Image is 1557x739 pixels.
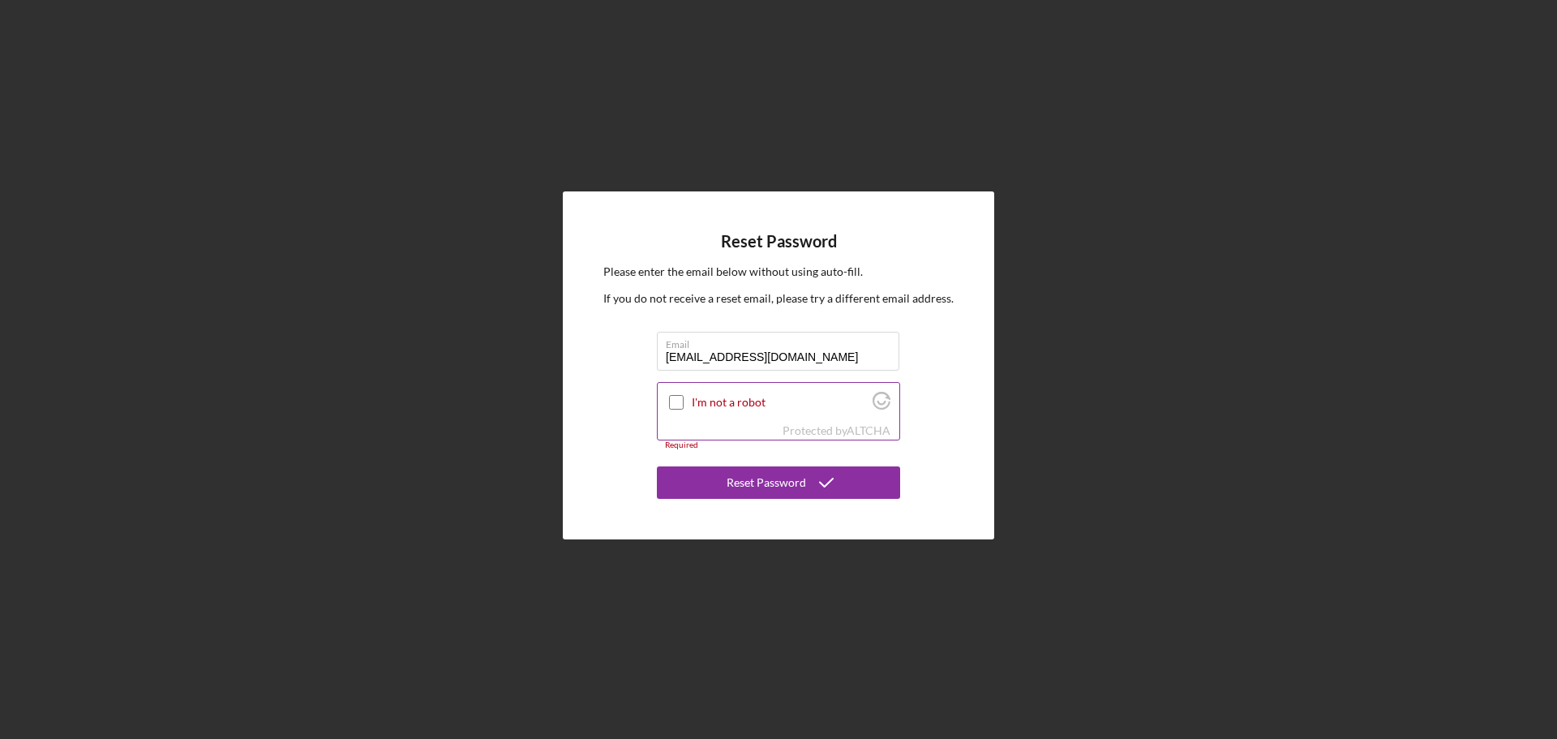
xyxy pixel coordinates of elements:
[727,466,806,499] div: Reset Password
[657,440,900,450] div: Required
[603,263,954,281] p: Please enter the email below without using auto-fill.
[603,290,954,307] p: If you do not receive a reset email, please try a different email address.
[783,424,890,437] div: Protected by
[692,396,868,409] label: I'm not a robot
[847,423,890,437] a: Visit Altcha.org
[721,232,837,251] h4: Reset Password
[666,333,899,350] label: Email
[873,398,890,412] a: Visit Altcha.org
[657,466,900,499] button: Reset Password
